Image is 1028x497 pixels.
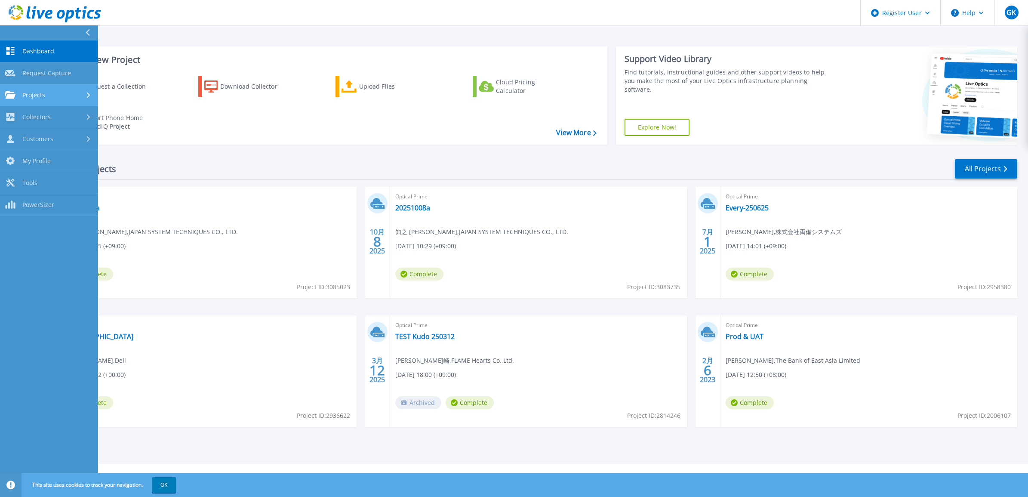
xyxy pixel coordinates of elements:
div: 2月 2023 [699,355,716,386]
span: Complete [726,396,774,409]
span: This site uses cookies to track your navigation. [24,477,176,493]
div: Cloud Pricing Calculator [496,78,565,95]
span: [DATE] 14:01 (+09:00) [726,241,786,251]
span: PowerSizer [22,201,54,209]
a: View More [556,129,596,137]
span: Complete [395,268,443,281]
div: Find tutorials, instructional guides and other support videos to help you make the most of your L... [625,68,831,94]
span: [DATE] 12:50 (+08:00) [726,370,786,380]
a: All Projects [955,159,1017,179]
div: Download Collector [220,78,289,95]
a: Prod & UAT [726,332,763,341]
a: Cloud Pricing Calculator [473,76,569,97]
span: Complete [726,268,774,281]
span: 12 [369,367,385,374]
span: Tools [22,179,37,187]
span: Complete [446,396,494,409]
span: Project ID: 2958380 [957,282,1011,292]
span: Project ID: 3085023 [297,282,350,292]
a: Upload Files [335,76,431,97]
span: Unity [65,321,351,330]
a: [GEOGRAPHIC_DATA] [65,332,133,341]
span: Projects [22,91,45,99]
div: Request a Collection [86,78,154,95]
a: 20251008a [395,204,430,212]
span: [PERSON_NAME]崎 , FLAME Hearts Co.,Ltd. [395,356,514,365]
span: Archived [395,396,441,409]
span: 8 [373,238,381,245]
span: [DATE] 18:00 (+09:00) [395,370,456,380]
a: Request a Collection [61,76,157,97]
a: Every-250625 [726,204,769,212]
span: 知之 [PERSON_NAME] , JAPAN SYSTEM TECHNIQUES CO., LTD. [65,227,238,237]
span: Optical Prime [726,192,1012,201]
a: TEST Kudo 250312 [395,332,455,341]
span: Project ID: 3083735 [627,282,680,292]
span: Project ID: 2936622 [297,411,350,420]
span: 1 [704,238,711,245]
span: Optical Prime [65,192,351,201]
span: Optical Prime [395,321,682,330]
div: 7月 2025 [699,226,716,257]
span: Dashboard [22,47,54,55]
span: My Profile [22,157,51,165]
div: 3月 2025 [369,355,385,386]
span: Customers [22,135,53,143]
span: [PERSON_NAME] , 株式会社両備システムズ [726,227,842,237]
span: Optical Prime [395,192,682,201]
div: Upload Files [359,78,428,95]
div: 10月 2025 [369,226,385,257]
span: 知之 [PERSON_NAME] , JAPAN SYSTEM TECHNIQUES CO., LTD. [395,227,568,237]
span: [PERSON_NAME] , The Bank of East Asia Limited [726,356,860,365]
span: GK [1006,9,1016,16]
span: Optical Prime [726,321,1012,330]
span: [DATE] 10:29 (+09:00) [395,241,456,251]
span: Request Capture [22,69,71,77]
span: 6 [704,367,711,374]
a: Explore Now! [625,119,690,136]
div: Support Video Library [625,53,831,65]
h3: Start a New Project [61,55,596,65]
div: Import Phone Home CloudIQ Project [84,114,151,131]
span: Project ID: 2814246 [627,411,680,420]
button: OK [152,477,176,493]
span: Project ID: 2006107 [957,411,1011,420]
span: Collectors [22,113,51,121]
a: Download Collector [198,76,294,97]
